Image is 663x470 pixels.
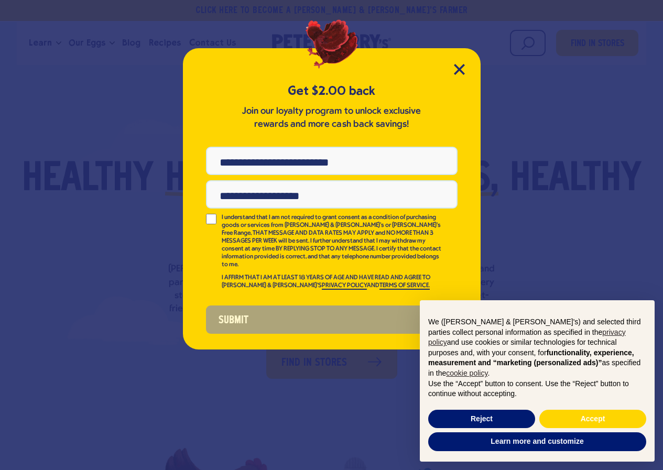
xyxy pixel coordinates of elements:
[240,105,423,131] p: Join our loyalty program to unlock exclusive rewards and more cash back savings!
[222,214,443,269] p: I understand that I am not required to grant consent as a condition of purchasing goods or servic...
[428,432,646,451] button: Learn more and customize
[428,379,646,399] p: Use the “Accept” button to consent. Use the “Reject” button to continue without accepting.
[539,410,646,429] button: Accept
[428,410,535,429] button: Reject
[222,274,443,290] p: I AFFIRM THAT I AM AT LEAST 18 YEARS OF AGE AND HAVE READ AND AGREE TO [PERSON_NAME] & [PERSON_NA...
[446,369,487,377] a: cookie policy
[206,82,458,100] h5: Get $2.00 back
[206,214,216,224] input: I understand that I am not required to grant consent as a condition of purchasing goods or servic...
[428,317,646,379] p: We ([PERSON_NAME] & [PERSON_NAME]'s) and selected third parties collect personal information as s...
[322,282,367,290] a: PRIVACY POLICY
[454,64,465,75] button: Close Modal
[206,305,458,334] button: Submit
[379,282,430,290] a: TERMS OF SERVICE.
